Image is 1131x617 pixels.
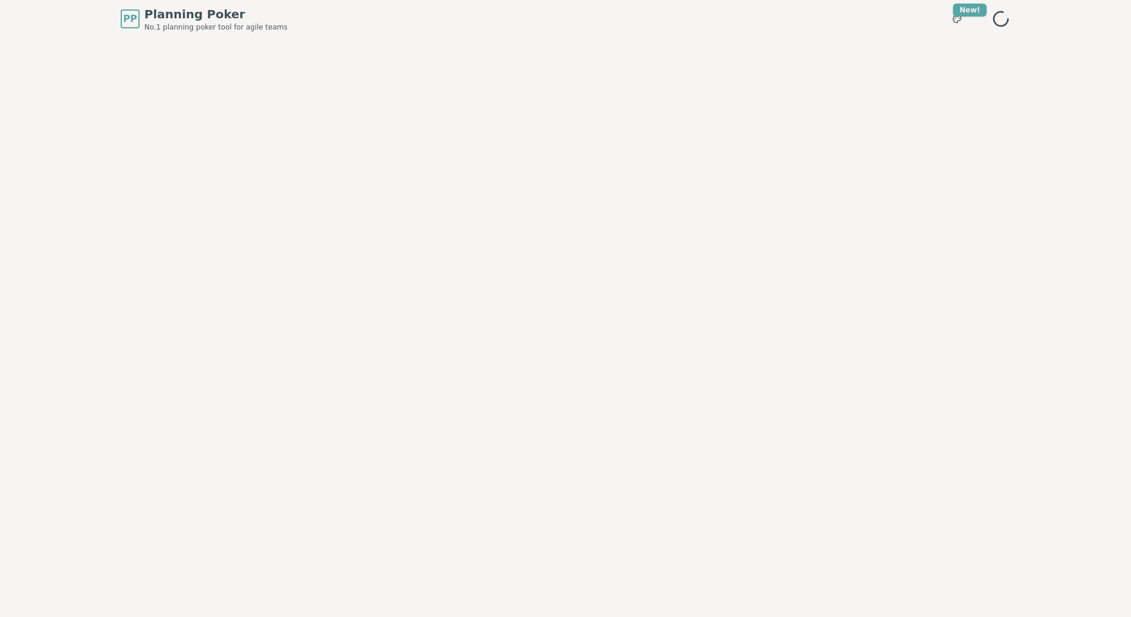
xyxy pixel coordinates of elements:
span: No.1 planning poker tool for agile teams [144,22,287,32]
div: New! [953,4,987,17]
a: PPPlanning PokerNo.1 planning poker tool for agile teams [121,6,287,32]
span: PP [123,12,137,26]
span: Planning Poker [144,6,287,22]
button: New! [946,8,968,30]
